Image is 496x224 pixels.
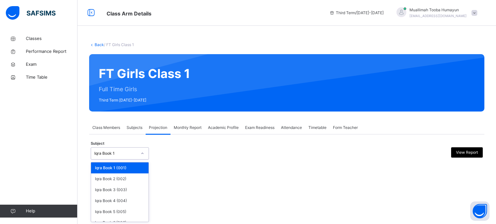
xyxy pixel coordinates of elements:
span: Timetable [308,125,326,131]
span: Classes [26,35,77,42]
img: safsims [6,6,56,20]
span: Form Teacher [333,125,358,131]
span: Exam Readiness [245,125,274,131]
a: Back [95,42,104,47]
span: Performance Report [26,48,77,55]
span: Class Members [92,125,120,131]
div: Iqra Book 5 (005) [91,206,149,217]
div: Iqra Book 1 (001) [91,162,149,173]
div: Iqra Book 4 (004) [91,195,149,206]
span: Projection [149,125,167,131]
span: session/term information [329,10,384,16]
span: Subjects [127,125,142,131]
div: Iqra Book 1 [94,151,137,156]
span: Class Arm Details [107,10,151,17]
span: Academic Profile [208,125,239,131]
span: Time Table [26,74,77,81]
span: Help [26,208,77,214]
span: Subject [91,141,104,146]
span: Monthly Report [174,125,201,131]
button: Open asap [470,201,490,221]
div: Iqra Book 3 (003) [91,184,149,195]
span: Muallimah Tooba Humayun [409,7,467,13]
span: Exam [26,61,77,68]
span: View Report [456,150,478,155]
span: Attendance [281,125,302,131]
div: Iqra Book 2 (002) [91,173,149,184]
span: [EMAIL_ADDRESS][DOMAIN_NAME] [409,14,467,18]
span: / FT Girls Class 1 [104,42,134,47]
div: Muallimah ToobaHumayun [390,7,480,19]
